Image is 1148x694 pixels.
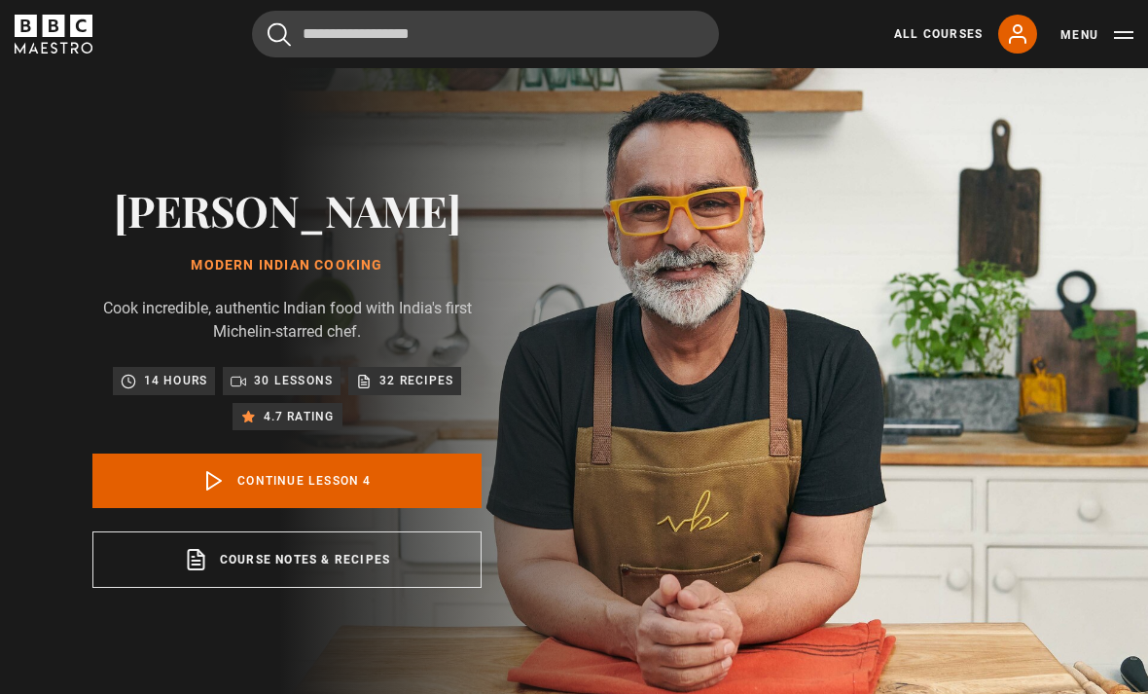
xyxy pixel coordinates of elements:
[252,11,719,57] input: Search
[92,454,482,508] a: Continue lesson 4
[268,22,291,47] button: Submit the search query
[1060,25,1133,45] button: Toggle navigation
[92,531,482,588] a: Course notes & Recipes
[254,371,333,390] p: 30 lessons
[379,371,453,390] p: 32 Recipes
[15,15,92,54] svg: BBC Maestro
[264,407,335,426] p: 4.7 rating
[894,25,983,43] a: All Courses
[92,185,482,235] h2: [PERSON_NAME]
[144,371,208,390] p: 14 hours
[92,297,482,344] p: Cook incredible, authentic Indian food with India's first Michelin-starred chef.
[92,258,482,274] h1: Modern Indian Cooking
